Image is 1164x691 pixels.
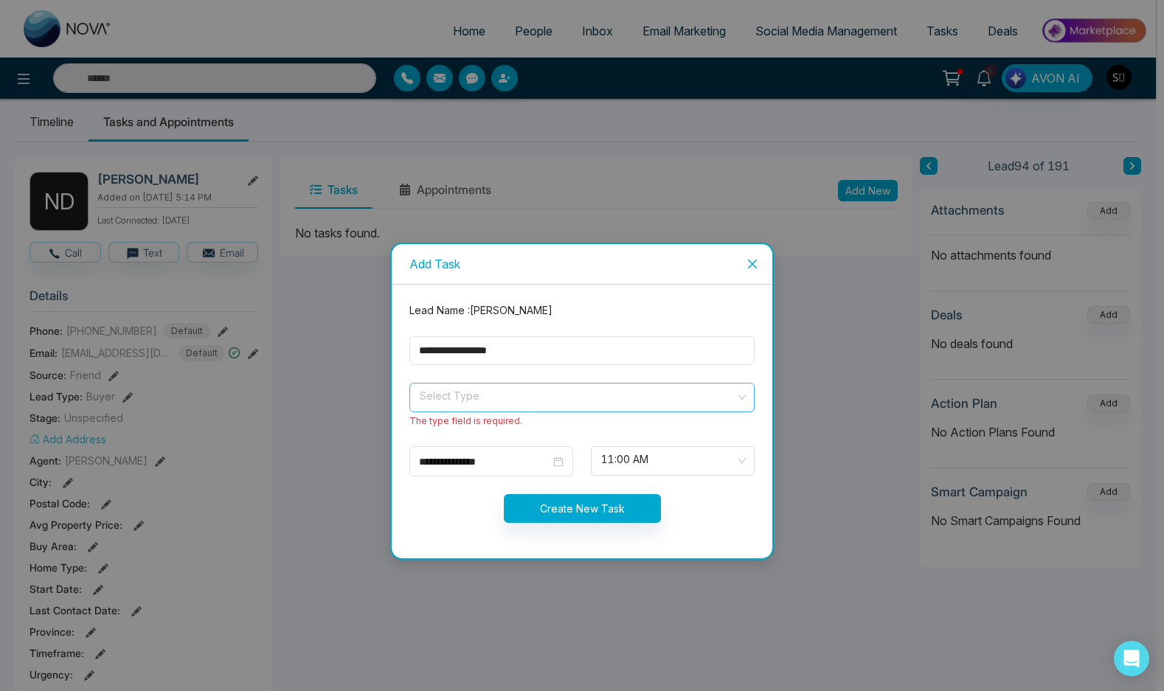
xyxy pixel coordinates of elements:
span: The type field is required. [409,415,522,426]
div: Lead Name : [PERSON_NAME] [401,302,763,319]
span: 11:00 AM [601,448,744,473]
button: Create New Task [504,494,661,523]
div: Open Intercom Messenger [1114,641,1149,676]
span: close [746,258,758,270]
button: Close [732,244,772,284]
div: Add Task [409,256,755,272]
